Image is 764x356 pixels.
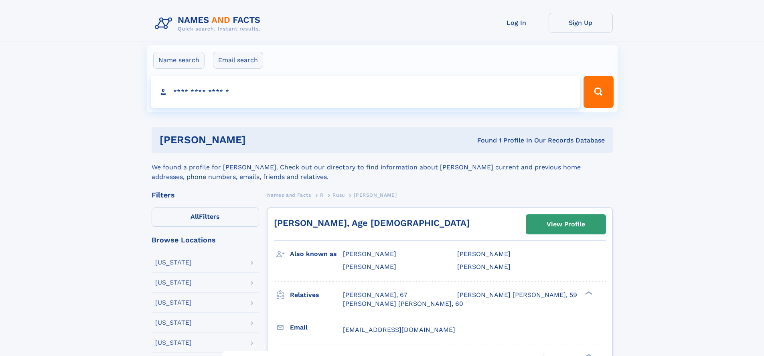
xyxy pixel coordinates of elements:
[152,191,259,199] div: Filters
[290,247,343,261] h3: Also known as
[354,192,397,198] span: [PERSON_NAME]
[160,135,362,145] h1: [PERSON_NAME]
[151,76,580,108] input: search input
[152,13,267,35] img: Logo Names and Facts
[290,288,343,302] h3: Relatives
[152,207,259,227] label: Filters
[343,291,407,299] a: [PERSON_NAME], 67
[155,279,192,286] div: [US_STATE]
[584,76,613,108] button: Search Button
[274,218,470,228] a: [PERSON_NAME], Age [DEMOGRAPHIC_DATA]
[361,136,605,145] div: Found 1 Profile In Our Records Database
[155,299,192,306] div: [US_STATE]
[484,13,549,33] a: Log In
[267,190,311,200] a: Names and Facts
[457,263,511,271] span: [PERSON_NAME]
[549,13,613,33] a: Sign Up
[155,340,192,346] div: [US_STATE]
[343,299,463,308] a: [PERSON_NAME] [PERSON_NAME], 60
[457,250,511,258] span: [PERSON_NAME]
[190,213,199,220] span: All
[152,153,613,182] div: We found a profile for [PERSON_NAME]. Check out our directory to find information about [PERSON_N...
[155,319,192,326] div: [US_STATE]
[320,192,324,198] span: R
[213,52,263,69] label: Email search
[152,236,259,244] div: Browse Locations
[343,263,396,271] span: [PERSON_NAME]
[320,190,324,200] a: R
[547,215,585,234] div: View Profile
[290,321,343,334] h3: Email
[343,250,396,258] span: [PERSON_NAME]
[332,192,345,198] span: Rusu
[155,259,192,266] div: [US_STATE]
[332,190,345,200] a: Rusu
[343,326,455,334] span: [EMAIL_ADDRESS][DOMAIN_NAME]
[583,290,593,295] div: ❯
[457,291,577,299] a: [PERSON_NAME] [PERSON_NAME], 59
[153,52,205,69] label: Name search
[526,215,606,234] a: View Profile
